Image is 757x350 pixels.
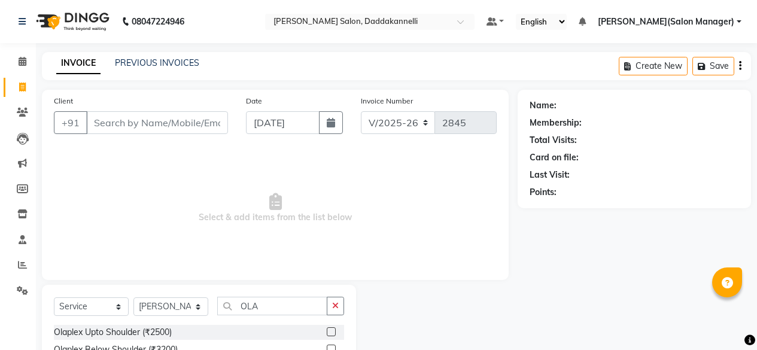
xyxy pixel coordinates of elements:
div: Name: [530,99,557,112]
label: Date [246,96,262,106]
span: [PERSON_NAME](Salon Manager) [598,16,734,28]
div: Total Visits: [530,134,577,147]
label: Invoice Number [361,96,413,106]
div: Olaplex Upto Shoulder (₹2500) [54,326,172,339]
input: Search by Name/Mobile/Email/Code [86,111,228,134]
div: Card on file: [530,151,579,164]
label: Client [54,96,73,106]
img: logo [31,5,113,38]
a: PREVIOUS INVOICES [115,57,199,68]
div: Membership: [530,117,582,129]
a: INVOICE [56,53,101,74]
div: Last Visit: [530,169,570,181]
b: 08047224946 [132,5,184,38]
button: Create New [619,57,688,75]
button: Save [692,57,734,75]
span: Select & add items from the list below [54,148,497,268]
input: Search or Scan [217,297,327,315]
div: Points: [530,186,557,199]
button: +91 [54,111,87,134]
